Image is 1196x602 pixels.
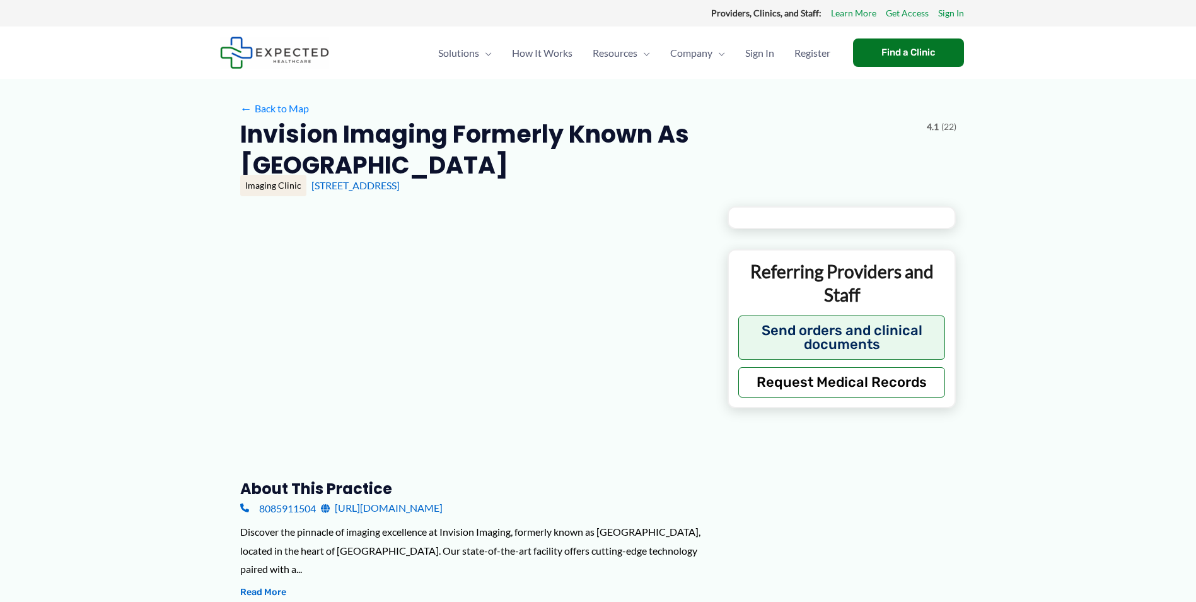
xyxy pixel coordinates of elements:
[738,260,946,306] p: Referring Providers and Staff
[886,5,929,21] a: Get Access
[479,31,492,75] span: Menu Toggle
[240,175,306,196] div: Imaging Clinic
[321,499,443,517] a: [URL][DOMAIN_NAME]
[240,119,917,181] h2: Invision Imaging formerly known as [GEOGRAPHIC_DATA]
[941,119,956,135] span: (22)
[512,31,572,75] span: How It Works
[593,31,637,75] span: Resources
[502,31,583,75] a: How It Works
[938,5,964,21] a: Sign In
[311,179,400,191] a: [STREET_ADDRESS]
[670,31,712,75] span: Company
[428,31,502,75] a: SolutionsMenu Toggle
[735,31,784,75] a: Sign In
[240,102,252,114] span: ←
[794,31,830,75] span: Register
[784,31,840,75] a: Register
[745,31,774,75] span: Sign In
[738,316,946,360] button: Send orders and clinical documents
[240,585,286,600] button: Read More
[712,31,725,75] span: Menu Toggle
[637,31,650,75] span: Menu Toggle
[583,31,660,75] a: ResourcesMenu Toggle
[927,119,939,135] span: 4.1
[428,31,840,75] nav: Primary Site Navigation
[240,99,309,118] a: ←Back to Map
[220,37,329,69] img: Expected Healthcare Logo - side, dark font, small
[738,367,946,398] button: Request Medical Records
[240,479,707,499] h3: About this practice
[853,38,964,67] a: Find a Clinic
[831,5,876,21] a: Learn More
[438,31,479,75] span: Solutions
[240,522,707,579] div: Discover the pinnacle of imaging excellence at Invision Imaging, formerly known as [GEOGRAPHIC_DA...
[240,499,316,517] a: 8085911504
[711,8,822,18] strong: Providers, Clinics, and Staff:
[660,31,735,75] a: CompanyMenu Toggle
